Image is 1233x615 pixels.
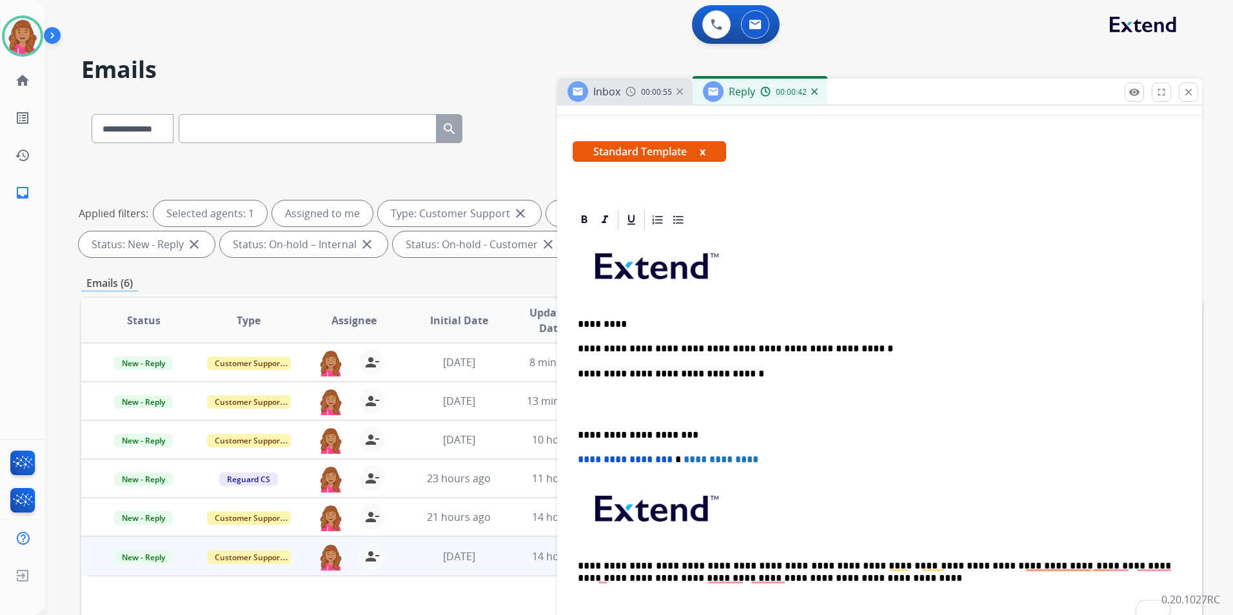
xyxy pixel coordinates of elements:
span: Inbox [593,84,620,99]
button: x [700,144,705,159]
mat-icon: close [1183,86,1194,98]
span: [DATE] [443,549,475,563]
span: Reguard CS [219,473,278,486]
div: Type: Shipping Protection [546,200,715,226]
mat-icon: close [359,237,375,252]
span: New - Reply [114,511,173,525]
span: Customer Support [207,395,291,409]
img: agent-avatar [318,349,344,376]
div: Underline [622,210,641,229]
span: 00:00:55 [641,87,672,97]
p: Applied filters: [79,206,148,221]
mat-icon: person_remove [364,432,380,447]
span: 14 hours ago [532,510,596,524]
span: Updated Date [522,305,580,336]
img: agent-avatar [318,388,344,415]
div: Status: On-hold - Customer [393,231,569,257]
span: 10 hours ago [532,433,596,447]
span: [DATE] [443,394,475,408]
span: Type [237,313,261,328]
mat-icon: close [186,237,202,252]
span: New - Reply [114,473,173,486]
mat-icon: person_remove [364,393,380,409]
span: 14 hours ago [532,549,596,563]
mat-icon: person_remove [364,509,380,525]
mat-icon: history [15,148,30,163]
span: 11 hours ago [532,471,596,485]
span: 8 minutes ago [529,355,598,369]
span: New - Reply [114,395,173,409]
span: 21 hours ago [427,510,491,524]
span: Initial Date [430,313,488,328]
mat-icon: person_remove [364,549,380,564]
img: agent-avatar [318,543,344,571]
div: Italic [595,210,615,229]
mat-icon: fullscreen [1156,86,1167,98]
div: Ordered List [648,210,667,229]
div: Status: New - Reply [79,231,215,257]
h2: Emails [81,57,1202,83]
div: Bullet List [669,210,688,229]
mat-icon: close [513,206,528,221]
span: Customer Support [207,434,291,447]
mat-icon: person_remove [364,355,380,370]
span: Customer Support [207,551,291,564]
mat-icon: list_alt [15,110,30,126]
div: Assigned to me [272,200,373,226]
mat-icon: person_remove [364,471,380,486]
p: 0.20.1027RC [1161,592,1220,607]
span: [DATE] [443,355,475,369]
div: Bold [575,210,594,229]
mat-icon: remove_red_eye [1129,86,1140,98]
mat-icon: home [15,73,30,88]
mat-icon: inbox [15,185,30,200]
span: New - Reply [114,551,173,564]
span: Assignee [331,313,377,328]
span: Standard Template [573,141,726,162]
span: 13 minutes ago [527,394,602,408]
mat-icon: close [540,237,556,252]
img: agent-avatar [318,427,344,454]
span: [DATE] [443,433,475,447]
span: Status [127,313,161,328]
p: Emails (6) [81,275,138,291]
div: Status: On-hold – Internal [220,231,388,257]
img: agent-avatar [318,504,344,531]
span: New - Reply [114,356,173,370]
span: New - Reply [114,434,173,447]
span: Reply [729,84,755,99]
img: avatar [5,18,41,54]
span: Customer Support [207,356,291,370]
span: Customer Support [207,511,291,525]
img: agent-avatar [318,465,344,493]
div: Selected agents: 1 [153,200,267,226]
mat-icon: search [442,121,457,137]
div: Type: Customer Support [378,200,541,226]
span: 23 hours ago [427,471,491,485]
span: 00:00:42 [776,87,807,97]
